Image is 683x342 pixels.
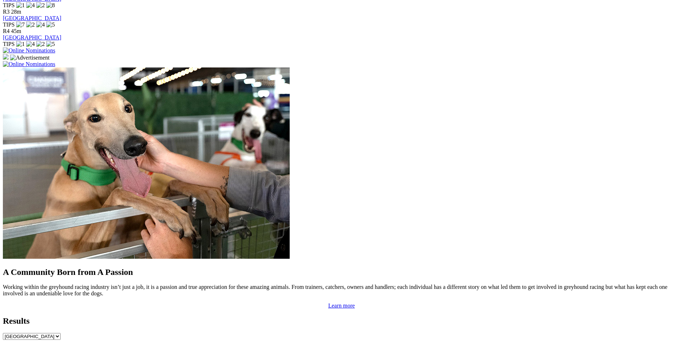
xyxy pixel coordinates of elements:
img: Westy_Cropped.jpg [3,67,290,259]
img: 7 [16,22,25,28]
img: 4 [26,2,35,9]
img: 4 [26,41,35,47]
img: 5 [46,22,55,28]
a: Learn more [328,303,355,309]
img: Online Nominations [3,61,55,67]
h2: A Community Born from A Passion [3,267,680,277]
span: 45m [11,28,21,34]
img: 4 [36,22,45,28]
img: 1 [16,2,25,9]
span: R3 [3,9,10,15]
img: 5 [46,41,55,47]
img: 2 [36,41,45,47]
span: TIPS [3,41,15,47]
img: 15187_Greyhounds_GreysPlayCentral_Resize_SA_WebsiteBanner_300x115_2025.jpg [3,54,9,60]
p: Working within the greyhound racing industry isn’t just a job, it is a passion and true appreciat... [3,284,680,297]
span: 28m [11,9,21,15]
img: 2 [26,22,35,28]
a: [GEOGRAPHIC_DATA] [3,34,61,41]
span: R4 [3,28,10,34]
img: 1 [16,41,25,47]
img: 8 [46,2,55,9]
img: Advertisement [10,55,49,61]
span: TIPS [3,2,15,8]
h2: Results [3,316,680,326]
img: Online Nominations [3,47,55,54]
span: TIPS [3,22,15,28]
a: [GEOGRAPHIC_DATA] [3,15,61,21]
img: 2 [36,2,45,9]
